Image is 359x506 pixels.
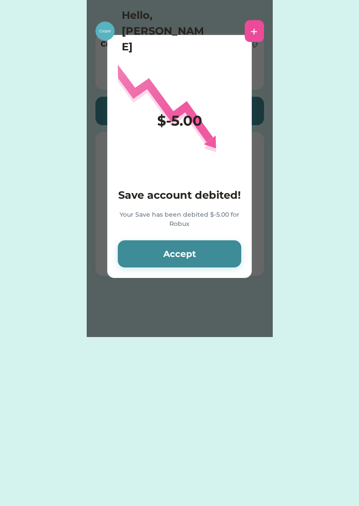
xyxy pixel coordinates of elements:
div: + [250,25,258,38]
button: Accept [118,240,241,267]
div: Your Save has been debited $-5.00 for Robux [118,210,241,230]
h4: Save account debited! [118,187,241,203]
div: $-5.00 [157,110,202,131]
h4: Hello, [PERSON_NAME] [122,7,209,55]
